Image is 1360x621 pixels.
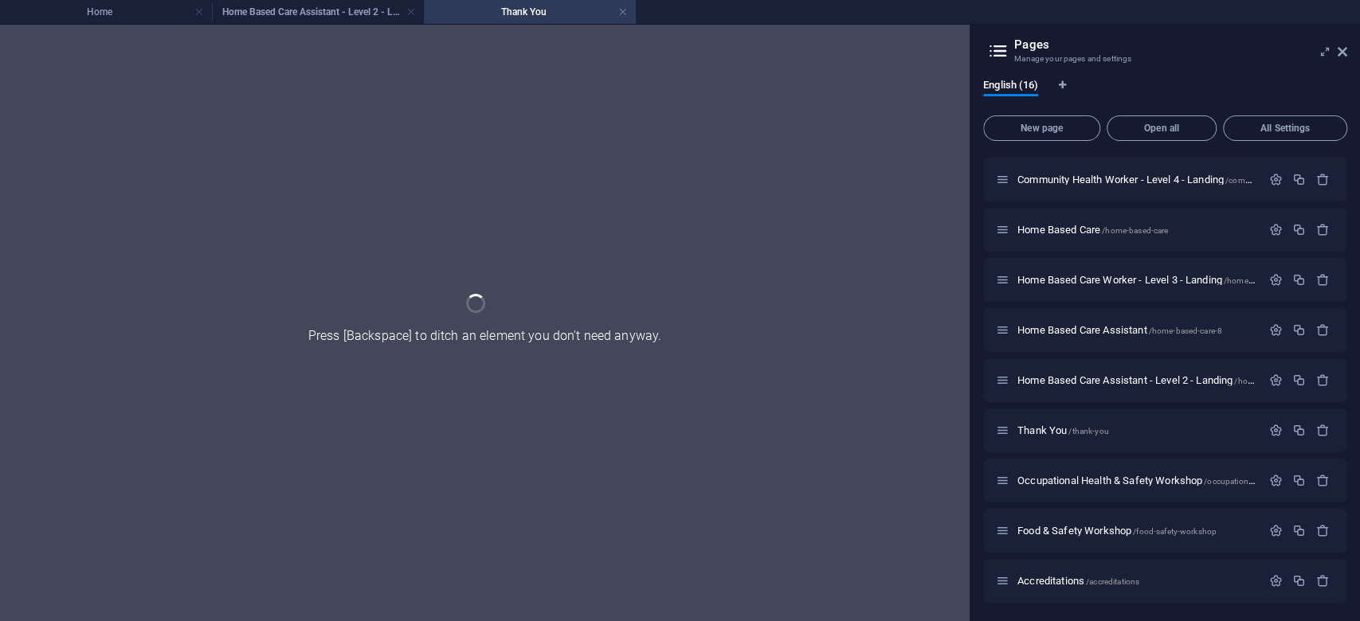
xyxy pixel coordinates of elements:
div: Duplicate [1292,524,1306,537]
span: /home-based-care [1102,226,1168,235]
span: Home Based Care Assistant [1017,324,1222,336]
div: Duplicate [1292,323,1306,337]
div: Home Based Care/home-based-care [1013,225,1261,235]
div: Remove [1316,173,1330,186]
span: /thank-you [1068,427,1108,435]
div: Remove [1316,323,1330,337]
div: Settings [1269,273,1283,287]
div: Home Based Care Assistant/home-based-care-8 [1013,325,1261,335]
div: Duplicate [1292,373,1306,387]
div: Language Tabs [983,79,1347,109]
button: All Settings [1223,115,1347,141]
span: /accreditations [1086,577,1139,586]
span: English (16) [983,76,1038,98]
div: Settings [1269,323,1283,337]
div: Food & Safety Workshop/food-safety-workshop [1013,525,1261,536]
div: Settings [1269,524,1283,537]
div: Accreditations/accreditations [1013,576,1261,586]
div: Remove [1316,524,1330,537]
div: Remove [1316,424,1330,437]
div: Settings [1269,574,1283,588]
span: New page [990,123,1093,133]
h3: Manage your pages and settings [1014,52,1315,66]
h4: Thank You [424,3,636,21]
div: Duplicate [1292,574,1306,588]
div: Occupational Health & Safety Workshop/occupational-health-safety-workshop [1013,475,1261,486]
span: /home-based-care-level-3 [1224,276,1315,285]
div: Duplicate [1292,474,1306,487]
div: Thank You/thank-you [1013,425,1261,435]
div: Home Based Care Assistant - Level 2 - Landing/home-based-care-assistant-level-2 [1013,375,1261,385]
div: Home Based Care Worker - Level 3 - Landing/home-based-care-level-3 [1013,275,1261,285]
span: All Settings [1230,123,1340,133]
div: Settings [1269,474,1283,487]
div: Duplicate [1292,273,1306,287]
span: Click to open page [1017,424,1109,436]
div: Settings [1269,223,1283,236]
h4: Home Based Care Assistant - Level 2 - Landing [212,3,424,21]
span: /home-based-care-8 [1149,326,1223,335]
span: Click to open page [1017,274,1315,286]
span: Click to open page [1017,525,1217,537]
div: Duplicate [1292,173,1306,186]
div: Remove [1316,273,1330,287]
button: New page [983,115,1100,141]
span: /occupational-health-safety-workshop [1204,477,1342,486]
button: Open all [1107,115,1217,141]
span: Click to open page [1017,475,1342,486]
div: Community Health Worker - Level 4 - Landing/community-health-worker-level-4-landing [1013,174,1261,185]
div: Settings [1269,173,1283,186]
h2: Pages [1014,37,1347,52]
span: Home Based Care [1017,224,1168,236]
div: Remove [1316,474,1330,487]
div: Remove [1316,223,1330,236]
div: Remove [1316,373,1330,387]
span: /food-safety-workshop [1133,527,1217,536]
div: Settings [1269,424,1283,437]
span: Click to open page [1017,575,1139,587]
div: Duplicate [1292,424,1306,437]
div: Remove [1316,574,1330,588]
div: Duplicate [1292,223,1306,236]
span: Open all [1114,123,1209,133]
